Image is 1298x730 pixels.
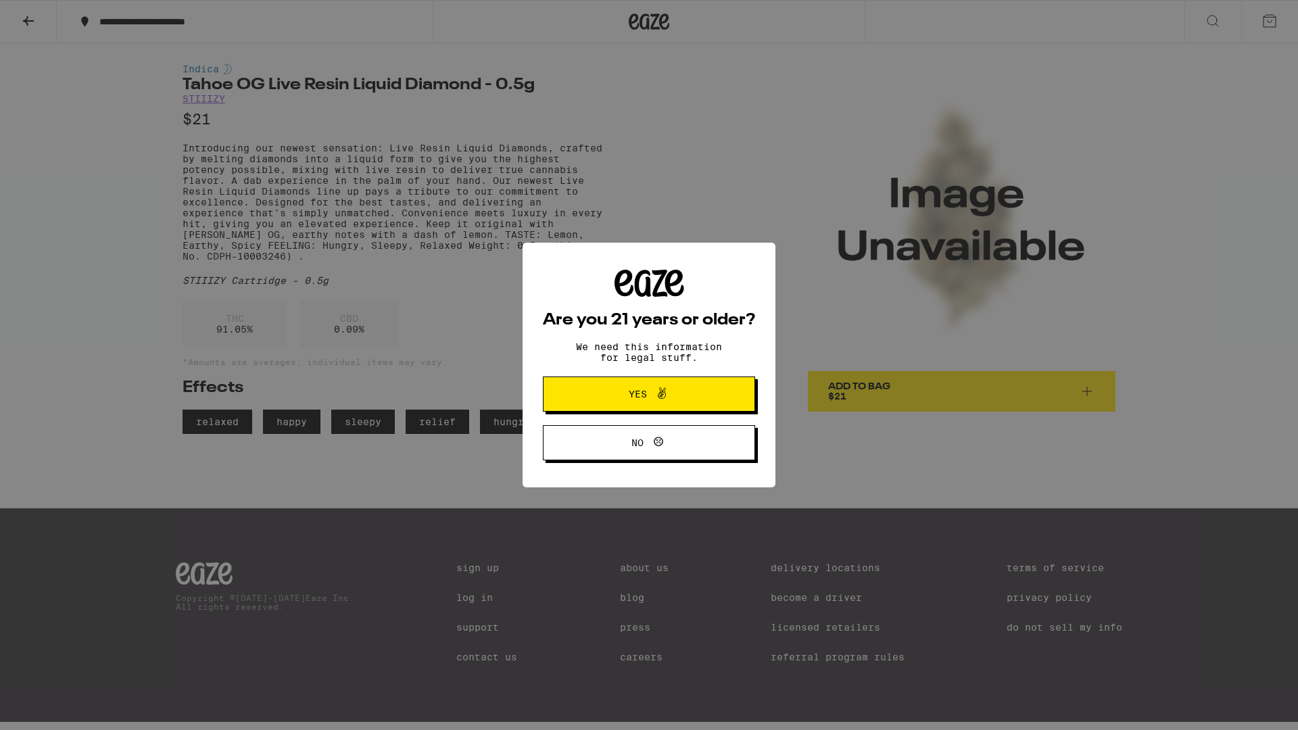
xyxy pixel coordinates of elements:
[543,312,755,328] h2: Are you 21 years or older?
[631,438,644,447] span: No
[543,376,755,412] button: Yes
[629,389,647,399] span: Yes
[564,341,734,363] p: We need this information for legal stuff.
[543,425,755,460] button: No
